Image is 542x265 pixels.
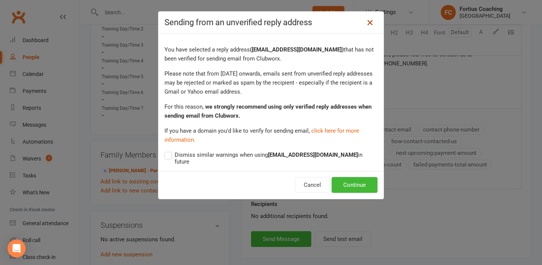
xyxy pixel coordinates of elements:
[164,45,378,63] p: You have selected a reply address that has not been verified for sending email from Clubworx.
[164,69,378,96] p: Please note that from [DATE] onwards, emails sent from unverified reply addresses may be rejected...
[164,102,378,120] p: For this reason,
[250,46,344,53] strong: ( [EMAIL_ADDRESS][DOMAIN_NAME] )
[332,177,378,193] button: Continue
[164,103,371,119] strong: we strongly recommend using only verified reply addresses when sending email from Clubworx.
[175,150,378,165] span: Dismiss similar warnings when using in future
[8,239,26,257] div: Open Intercom Messenger
[295,177,330,193] button: Cancel
[268,151,358,158] strong: [EMAIL_ADDRESS][DOMAIN_NAME]
[164,18,378,27] h4: Sending from an unverified reply address
[164,126,378,144] p: If you have a domain you'd like to verify for sending email,
[364,17,376,29] a: Close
